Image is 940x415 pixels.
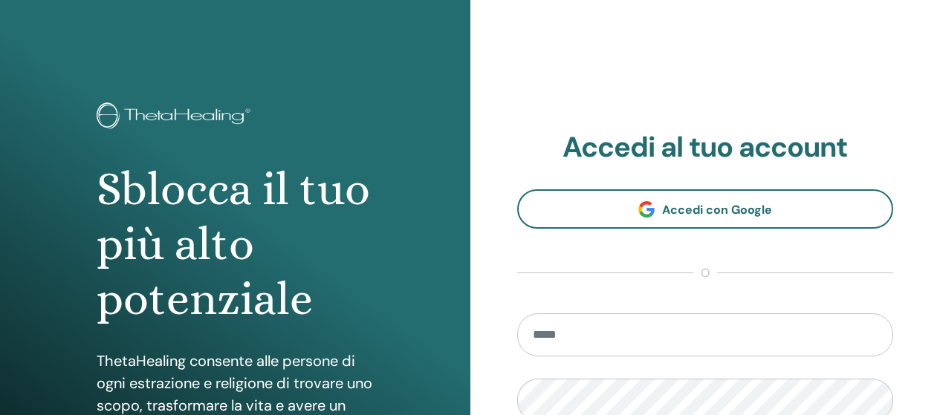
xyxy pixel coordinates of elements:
span: o [693,264,717,282]
a: Accedi con Google [517,189,894,229]
span: Accedi con Google [662,202,772,218]
h1: Sblocca il tuo più alto potenziale [97,162,373,327]
h2: Accedi al tuo account [517,131,894,165]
